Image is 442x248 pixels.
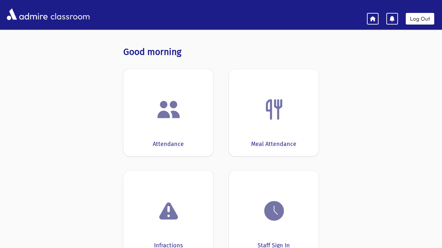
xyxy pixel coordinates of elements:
a: Log Out [406,13,434,25]
img: users.png [156,97,181,122]
img: Fork.png [262,97,286,122]
div: Meal Attendance [251,140,296,149]
div: Attendance [153,140,184,149]
img: clock.png [262,199,286,223]
span: classroom [49,6,90,23]
img: AdmirePro [5,7,49,22]
img: exclamation.png [156,200,181,224]
h3: Good morning [123,46,319,57]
